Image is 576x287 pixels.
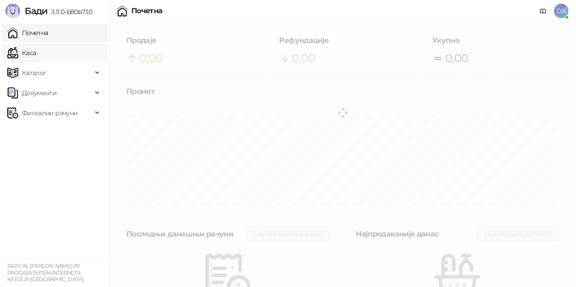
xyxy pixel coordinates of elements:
a: Почетна [7,24,48,42]
a: Документација [536,4,550,18]
span: Каталог [22,64,47,82]
div: Почетна [131,7,163,15]
span: 3.11.0-b80b730 [47,8,92,16]
span: Фискални рачуни [22,104,78,122]
span: Бади [25,5,47,16]
a: Каса [7,44,36,62]
span: Документи [22,84,57,102]
span: DK [554,4,569,18]
img: Logo [5,4,20,18]
small: RADY AL-[PERSON_NAME] PR PRODAJA PUTEM INTERNETA KATLEJA [GEOGRAPHIC_DATA] [7,263,83,282]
